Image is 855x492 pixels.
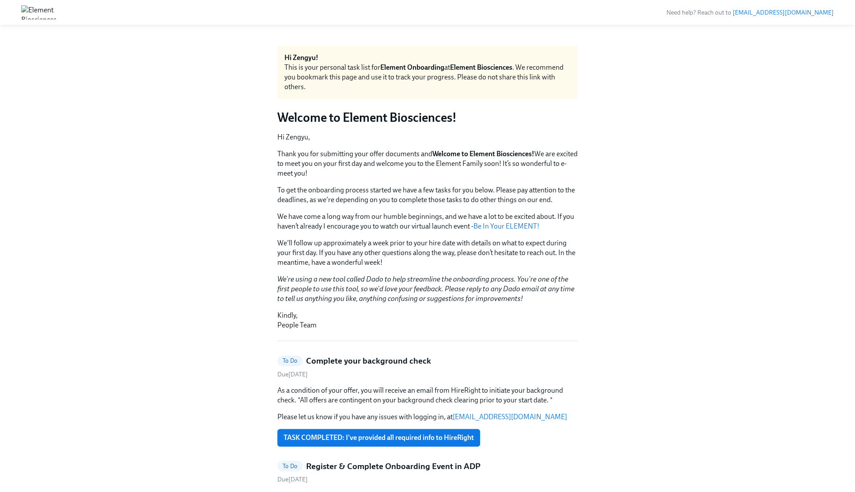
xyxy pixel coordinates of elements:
span: Wednesday, September 3rd 2025, 9:00 am [277,476,308,483]
p: As a condition of your offer, you will receive an email from HireRight to initiate your backgroun... [277,386,578,405]
button: TASK COMPLETED: I've provided all required info to HireRight [277,429,480,447]
p: Thank you for submitting your offer documents and We are excited to meet you on your first day an... [277,149,578,178]
span: TASK COMPLETED: I've provided all required info to HireRight [284,433,474,442]
strong: Welcome to Element Biosciences! [432,150,534,158]
p: Kindly, People Team [277,311,578,330]
em: We're using a new tool called Dado to help streamline the onboarding process. You're one of the f... [277,275,575,303]
p: Please let us know if you have any issues with logging in, at [277,412,578,422]
strong: Element Onboarding [380,63,444,71]
p: We have come a long way from our humble beginnings, and we have a lot to be excited about. If you... [277,212,578,231]
span: Wednesday, September 3rd 2025, 9:00 am [277,371,308,378]
h3: Welcome to Element Biosciences! [277,109,578,125]
div: This is your personal task list for at . We recommend you bookmark this page and use it to track ... [284,63,571,92]
h5: Register & Complete Onboarding Event in ADP [306,461,480,472]
p: To get the onboarding process started we have a few tasks for you below. Please pay attention to ... [277,185,578,205]
span: To Do [277,463,303,469]
p: We'll follow up approximately a week prior to your hire date with details on what to expect durin... [277,238,578,267]
strong: Element Biosciences [450,63,512,71]
a: [EMAIL_ADDRESS][DOMAIN_NAME] [453,413,567,421]
a: [EMAIL_ADDRESS][DOMAIN_NAME] [733,9,834,16]
span: To Do [277,357,303,364]
p: Hi Zengyu, [277,132,578,142]
h5: Complete your background check [306,355,431,367]
a: To DoComplete your background checkDue[DATE] [277,355,578,379]
span: Need help? Reach out to [666,9,834,16]
a: Be In Your ELEMENT! [473,222,539,230]
img: Element Biosciences [21,5,57,19]
strong: Hi Zengyu! [284,53,318,62]
a: To DoRegister & Complete Onboarding Event in ADPDue[DATE] [277,461,578,484]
